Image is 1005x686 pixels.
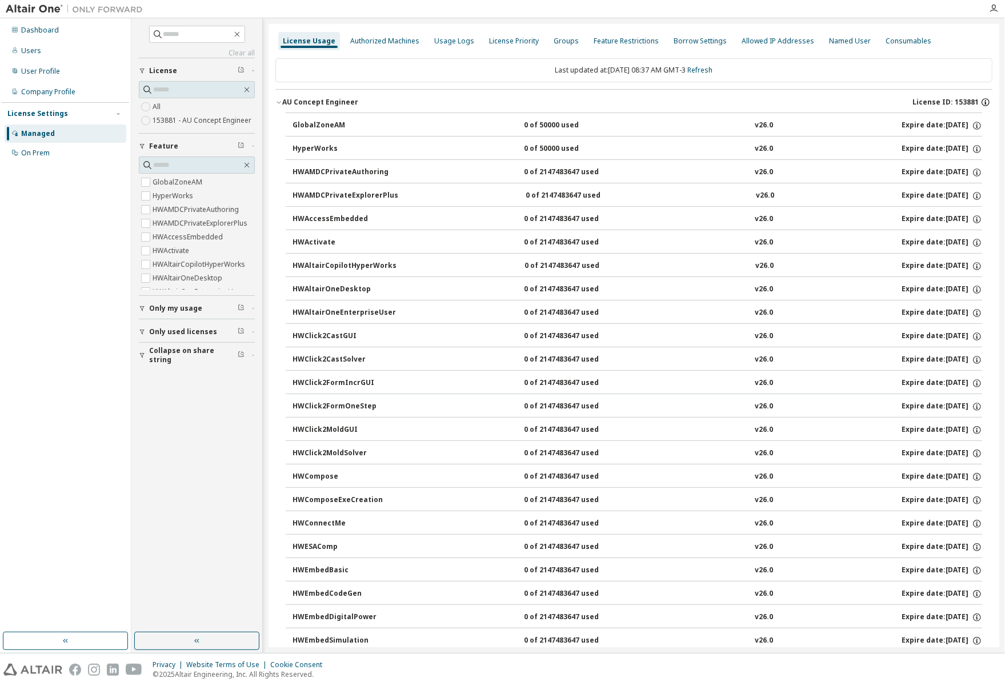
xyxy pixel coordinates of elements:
[293,160,982,185] button: HWAMDCPrivateAuthoring0 of 2147483647 usedv26.0Expire date:[DATE]
[902,284,982,295] div: Expire date: [DATE]
[293,167,395,178] div: HWAMDCPrivateAuthoring
[524,425,627,435] div: 0 of 2147483647 used
[293,238,395,248] div: HWActivate
[524,636,627,646] div: 0 of 2147483647 used
[139,134,255,159] button: Feature
[21,87,75,97] div: Company Profile
[902,214,982,224] div: Expire date: [DATE]
[755,612,773,623] div: v26.0
[153,285,246,299] label: HWAltairOneEnterpriseUser
[524,402,627,412] div: 0 of 2147483647 used
[902,308,982,318] div: Expire date: [DATE]
[902,167,982,178] div: Expire date: [DATE]
[293,394,982,419] button: HWClick2FormOneStep0 of 2147483647 usedv26.0Expire date:[DATE]
[293,628,982,653] button: HWEmbedSimulation0 of 2147483647 usedv26.0Expire date:[DATE]
[238,66,245,75] span: Clear filter
[153,114,254,127] label: 153881 - AU Concept Engineer
[7,109,68,118] div: License Settings
[755,472,773,482] div: v26.0
[21,149,50,158] div: On Prem
[293,558,982,583] button: HWEmbedBasic0 of 2147483647 usedv26.0Expire date:[DATE]
[902,191,982,201] div: Expire date: [DATE]
[293,121,395,131] div: GlobalZoneAM
[139,319,255,344] button: Only used licenses
[153,258,247,271] label: HWAltairCopilotHyperWorks
[524,331,627,342] div: 0 of 2147483647 used
[293,308,396,318] div: HWAltairOneEnterpriseUser
[293,535,982,560] button: HWESAComp0 of 2147483647 usedv26.0Expire date:[DATE]
[293,425,395,435] div: HWClick2MoldGUI
[293,277,982,302] button: HWAltairOneDesktop0 of 2147483647 usedv26.0Expire date:[DATE]
[902,472,982,482] div: Expire date: [DATE]
[293,300,982,326] button: HWAltairOneEnterpriseUser0 of 2147483647 usedv26.0Expire date:[DATE]
[293,402,395,412] div: HWClick2FormOneStep
[293,488,982,513] button: HWComposeExeCreation0 of 2147483647 usedv26.0Expire date:[DATE]
[902,519,982,529] div: Expire date: [DATE]
[755,565,773,576] div: v26.0
[293,511,982,536] button: HWConnectMe0 of 2147483647 usedv26.0Expire date:[DATE]
[524,589,627,599] div: 0 of 2147483647 used
[755,214,773,224] div: v26.0
[153,669,329,679] p: © 2025 Altair Engineering, Inc. All Rights Reserved.
[139,343,255,368] button: Collapse on share string
[755,261,774,271] div: v26.0
[293,472,395,482] div: HWCompose
[275,90,992,115] button: AU Concept EngineerLicense ID: 153881
[88,664,100,676] img: instagram.svg
[755,542,773,552] div: v26.0
[293,542,395,552] div: HWESAComp
[238,351,245,360] span: Clear filter
[755,589,773,599] div: v26.0
[755,448,773,459] div: v26.0
[69,664,81,676] img: facebook.svg
[524,565,627,576] div: 0 of 2147483647 used
[524,378,627,388] div: 0 of 2147483647 used
[275,58,992,82] div: Last updated at: [DATE] 08:37 AM GMT-3
[153,189,195,203] label: HyperWorks
[524,121,627,131] div: 0 of 50000 used
[293,418,982,443] button: HWClick2MoldGUI0 of 2147483647 usedv26.0Expire date:[DATE]
[238,142,245,151] span: Clear filter
[238,327,245,336] span: Clear filter
[293,230,982,255] button: HWActivate0 of 2147483647 usedv26.0Expire date:[DATE]
[902,261,982,271] div: Expire date: [DATE]
[293,207,982,232] button: HWAccessEmbedded0 of 2147483647 usedv26.0Expire date:[DATE]
[293,448,395,459] div: HWClick2MoldSolver
[755,425,773,435] div: v26.0
[674,37,727,46] div: Borrow Settings
[756,191,774,201] div: v26.0
[524,472,627,482] div: 0 of 2147483647 used
[293,284,395,295] div: HWAltairOneDesktop
[293,565,395,576] div: HWEmbedBasic
[186,660,270,669] div: Website Terms of Use
[293,581,982,607] button: HWEmbedCodeGen0 of 2147483647 usedv26.0Expire date:[DATE]
[524,261,627,271] div: 0 of 2147483647 used
[21,129,55,138] div: Managed
[149,66,177,75] span: License
[902,238,982,248] div: Expire date: [DATE]
[755,378,773,388] div: v26.0
[524,238,627,248] div: 0 of 2147483647 used
[434,37,474,46] div: Usage Logs
[524,167,627,178] div: 0 of 2147483647 used
[755,519,773,529] div: v26.0
[293,355,395,365] div: HWClick2CastSolver
[293,378,395,388] div: HWClick2FormIncrGUI
[293,331,395,342] div: HWClick2CastGUI
[688,65,713,75] a: Refresh
[902,448,982,459] div: Expire date: [DATE]
[153,244,191,258] label: HWActivate
[21,26,59,35] div: Dashboard
[293,214,395,224] div: HWAccessEmbedded
[139,58,255,83] button: License
[350,37,419,46] div: Authorized Machines
[21,67,60,76] div: User Profile
[902,542,982,552] div: Expire date: [DATE]
[755,144,773,154] div: v26.0
[755,167,773,178] div: v26.0
[293,371,982,396] button: HWClick2FormIncrGUI0 of 2147483647 usedv26.0Expire date:[DATE]
[755,636,773,646] div: v26.0
[149,142,178,151] span: Feature
[153,271,225,285] label: HWAltairOneDesktop
[902,144,982,154] div: Expire date: [DATE]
